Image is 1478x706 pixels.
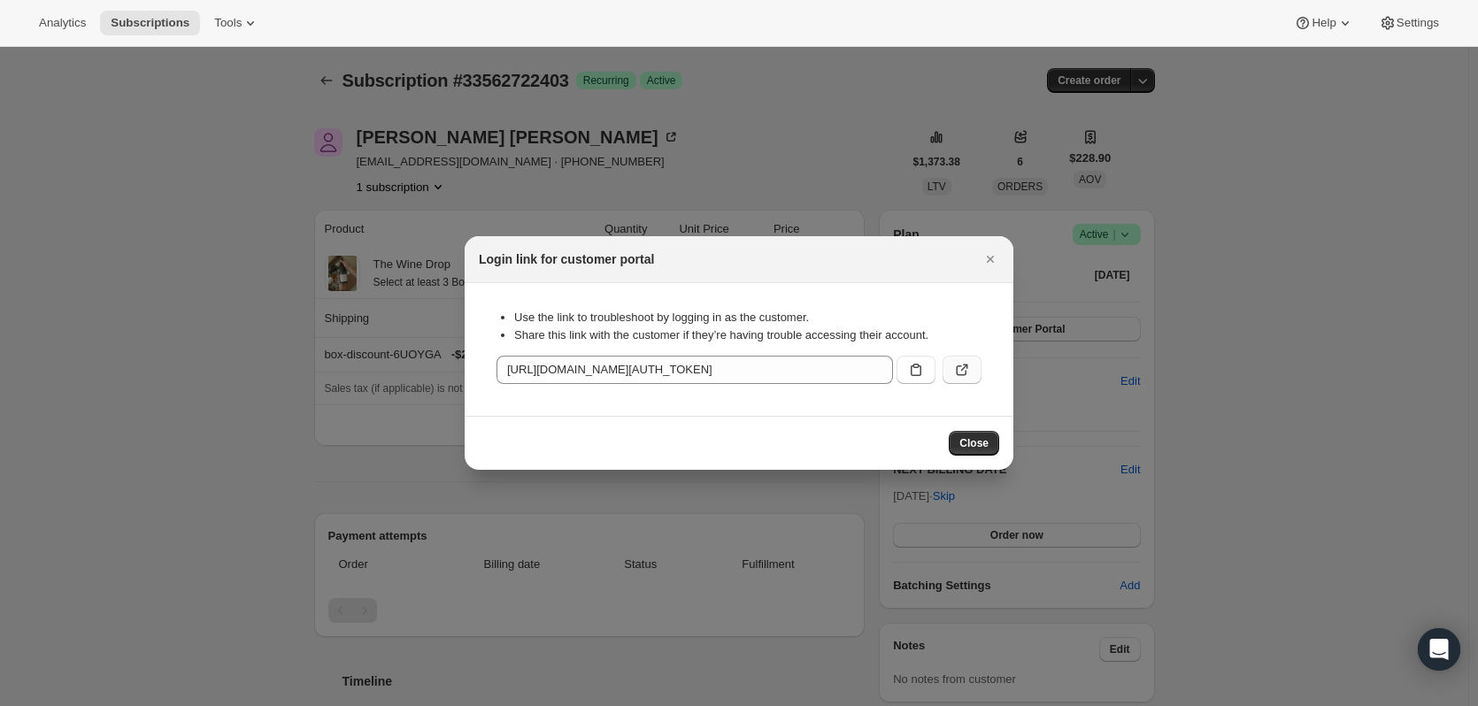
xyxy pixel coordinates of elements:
[514,326,981,344] li: Share this link with the customer if they’re having trouble accessing their account.
[1312,16,1336,30] span: Help
[959,436,989,450] span: Close
[978,247,1003,272] button: Close
[1418,628,1460,671] div: Open Intercom Messenger
[479,250,654,268] h2: Login link for customer portal
[1368,11,1450,35] button: Settings
[1283,11,1364,35] button: Help
[949,431,999,456] button: Close
[1397,16,1439,30] span: Settings
[111,16,189,30] span: Subscriptions
[214,16,242,30] span: Tools
[204,11,270,35] button: Tools
[100,11,200,35] button: Subscriptions
[39,16,86,30] span: Analytics
[514,309,981,326] li: Use the link to troubleshoot by logging in as the customer.
[28,11,96,35] button: Analytics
